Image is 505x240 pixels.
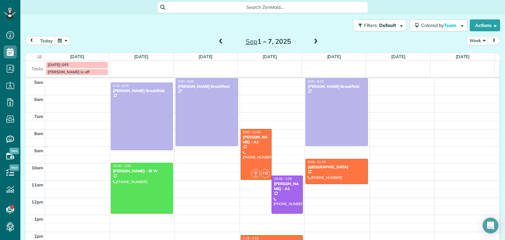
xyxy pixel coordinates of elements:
span: 10:45 - 1:00 [274,177,292,181]
span: [DATE] OFF [48,62,69,67]
button: today [37,36,56,45]
a: [DATE] [70,54,84,59]
span: 12pm [32,199,43,204]
span: [PERSON_NAME] is off [48,69,89,74]
span: Sep [246,37,257,45]
span: Filters: [364,22,378,28]
a: Filters: Default [350,19,406,31]
span: 8:00 - 11:00 [243,130,261,134]
div: [GEOGRAPHIC_DATA] [307,165,366,169]
span: 10:00 - 1:00 [113,164,131,168]
span: 6am [34,97,43,102]
a: [DATE] [327,54,341,59]
small: 2 [252,173,260,179]
span: Team [444,22,457,28]
span: 10am [32,165,43,170]
span: New [10,164,19,171]
span: New [10,148,19,154]
button: Week [467,36,488,45]
div: [PERSON_NAME] - A1 [274,181,301,191]
a: [DATE] [134,54,148,59]
div: [PERSON_NAME] Brookfield [178,84,236,89]
div: [PERSON_NAME] Brookfield [307,84,366,89]
span: 5:15 - 9:15 [113,84,129,88]
span: 5am [34,80,43,85]
span: SB [254,171,257,174]
span: 7am [34,114,43,119]
div: [PERSON_NAME] - A1 [243,135,270,144]
span: Colored by [421,22,459,28]
div: [PERSON_NAME] - Bi W [113,169,171,173]
span: 8am [34,131,43,136]
a: [DATE] [199,54,213,59]
span: 5:00 - 9:00 [178,79,194,84]
button: Actions [470,19,500,31]
span: 9am [34,148,43,153]
button: Colored byTeam [410,19,467,31]
button: next [488,36,500,45]
div: [PERSON_NAME] Brookfield [113,88,171,93]
a: [DATE] [391,54,405,59]
span: 5:00 - 9:00 [308,79,324,84]
span: 9:45 - 11:15 [308,160,325,164]
button: prev [25,36,38,45]
span: 11am [32,182,43,187]
div: Open Intercom Messenger [483,218,498,233]
span: FB [261,169,270,178]
h2: 1 – 7, 2025 [227,38,309,45]
a: [DATE] [263,54,277,59]
a: [DATE] [456,54,470,59]
span: 2pm [34,233,43,239]
span: 1pm [34,216,43,222]
button: Filters: Default [353,19,406,31]
span: Default [379,22,397,28]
